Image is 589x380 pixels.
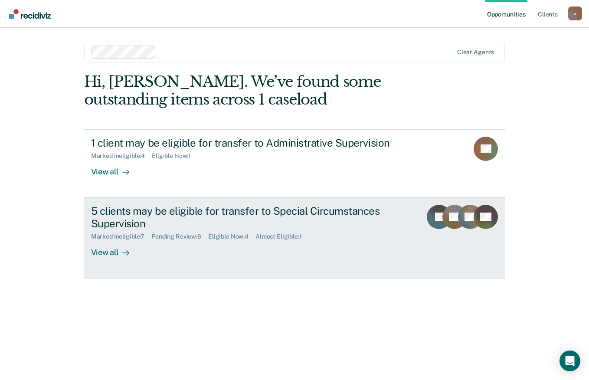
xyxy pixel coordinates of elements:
div: Eligible Now : 4 [208,233,255,240]
div: Marked Ineligible : 7 [91,233,151,240]
div: Pending Review : 6 [151,233,208,240]
div: Clear agents [457,49,494,56]
a: 5 clients may be eligible for transfer to Special Circumstances SupervisionMarked Ineligible:7Pen... [84,198,505,278]
button: Profile dropdown button [568,7,582,20]
div: a [568,7,582,20]
div: View all [91,240,140,257]
img: Recidiviz [9,9,51,19]
div: Marked Ineligible : 4 [91,152,152,160]
div: Eligible Now : 1 [152,152,198,160]
div: 5 clients may be eligible for transfer to Special Circumstances Supervision [91,205,396,230]
a: 1 client may be eligible for transfer to Administrative SupervisionMarked Ineligible:4Eligible No... [84,129,505,198]
div: Almost Eligible : 1 [255,233,309,240]
div: Open Intercom Messenger [560,351,580,371]
div: View all [91,160,140,177]
div: Hi, [PERSON_NAME]. We’ve found some outstanding items across 1 caseload [84,73,421,108]
div: 1 client may be eligible for transfer to Administrative Supervision [91,137,396,149]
